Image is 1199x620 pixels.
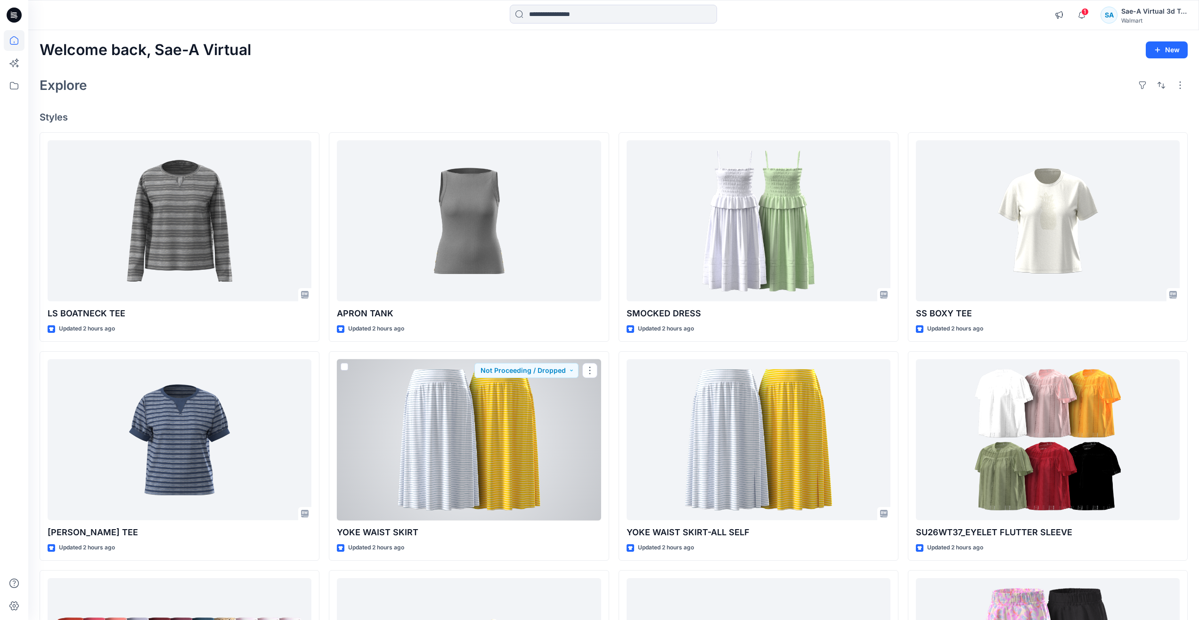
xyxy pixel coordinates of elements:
a: SU26WT37_EYELET FLUTTER SLEEVE [916,359,1180,521]
p: Updated 2 hours ago [638,324,694,334]
div: Sae-A Virtual 3d Team [1121,6,1187,17]
p: Updated 2 hours ago [348,543,404,553]
a: LS BOATNECK TEE [48,140,311,302]
p: Updated 2 hours ago [59,324,115,334]
p: Updated 2 hours ago [59,543,115,553]
h2: Welcome back, Sae-A Virtual [40,41,251,59]
div: SA [1101,7,1117,24]
a: SS RINGER TEE [48,359,311,521]
a: SS BOXY TEE [916,140,1180,302]
span: 1 [1081,8,1089,16]
h4: Styles [40,112,1188,123]
p: YOKE WAIST SKIRT-ALL SELF [627,526,890,539]
a: APRON TANK [337,140,601,302]
a: YOKE WAIST SKIRT [337,359,601,521]
p: APRON TANK [337,307,601,320]
p: Updated 2 hours ago [927,324,983,334]
div: Walmart [1121,17,1187,24]
a: YOKE WAIST SKIRT-ALL SELF [627,359,890,521]
p: SS BOXY TEE [916,307,1180,320]
h2: Explore [40,78,87,93]
p: LS BOATNECK TEE [48,307,311,320]
p: Updated 2 hours ago [638,543,694,553]
p: Updated 2 hours ago [927,543,983,553]
a: SMOCKED DRESS [627,140,890,302]
p: Updated 2 hours ago [348,324,404,334]
p: [PERSON_NAME] TEE [48,526,311,539]
p: YOKE WAIST SKIRT [337,526,601,539]
p: SMOCKED DRESS [627,307,890,320]
button: New [1146,41,1188,58]
p: SU26WT37_EYELET FLUTTER SLEEVE [916,526,1180,539]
